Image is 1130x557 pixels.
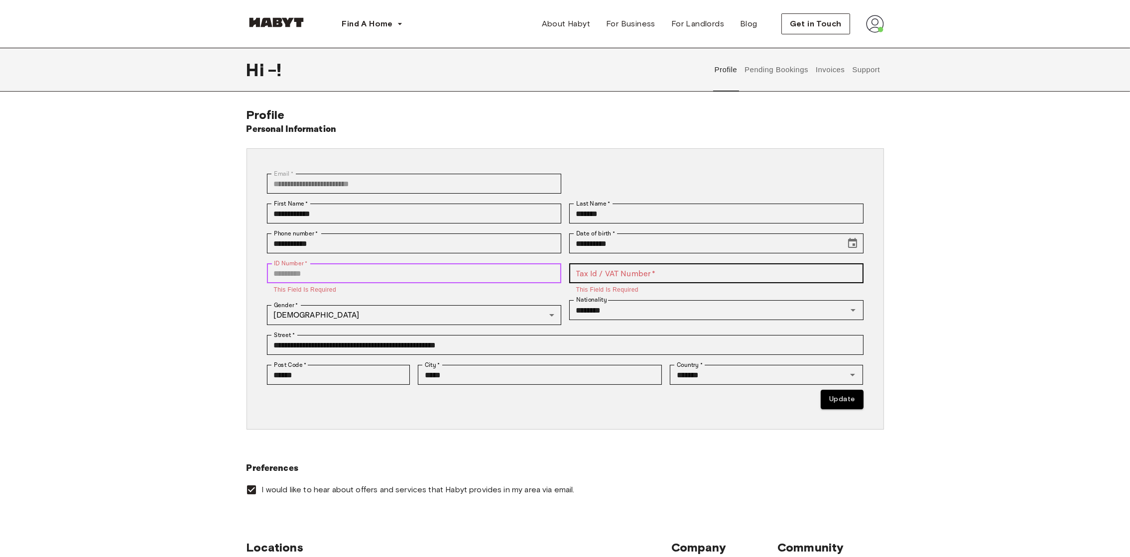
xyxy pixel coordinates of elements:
div: user profile tabs [711,48,883,92]
button: Choose date, selected date is Mar 20, 1990 [843,233,863,253]
div: [DEMOGRAPHIC_DATA] [267,305,561,325]
button: Open [846,303,860,317]
span: - ! [268,59,281,80]
label: City [425,360,440,369]
span: Get in Touch [790,18,842,30]
div: You can't change your email address at the moment. Please reach out to customer support in case y... [267,174,561,194]
span: I would like to hear about offers and services that Habyt provides in my area via email. [262,484,575,495]
button: Get in Touch [781,13,850,34]
button: Invoices [814,48,846,92]
label: Nationality [576,296,607,304]
label: Street [274,331,295,339]
span: Blog [740,18,757,30]
span: Company [671,540,777,555]
label: Post Code [274,360,307,369]
a: About Habyt [534,14,598,34]
label: Phone number [274,229,318,238]
span: Hi [247,59,268,80]
p: This field is required [576,285,857,295]
span: Community [777,540,883,555]
span: About Habyt [542,18,590,30]
label: Gender [274,301,298,310]
p: This field is required [274,285,554,295]
button: Open [846,368,860,382]
h6: Personal Information [247,122,337,136]
label: ID Number [274,259,307,268]
button: Pending Bookings [744,48,810,92]
a: For Business [598,14,663,34]
span: For Landlords [671,18,724,30]
span: Find A Home [342,18,393,30]
label: First Name [274,199,308,208]
img: Habyt [247,17,306,27]
button: Update [821,390,863,409]
label: Email [274,169,293,178]
label: Last Name [576,199,611,208]
button: Support [851,48,881,92]
a: Blog [732,14,765,34]
button: Profile [713,48,739,92]
h6: Preferences [247,461,884,475]
button: Find A Home [334,14,411,34]
a: For Landlords [663,14,732,34]
label: Date of birth [576,229,615,238]
span: Profile [247,108,285,122]
span: Locations [247,540,671,555]
img: avatar [866,15,884,33]
label: Country [677,360,703,369]
span: For Business [606,18,655,30]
